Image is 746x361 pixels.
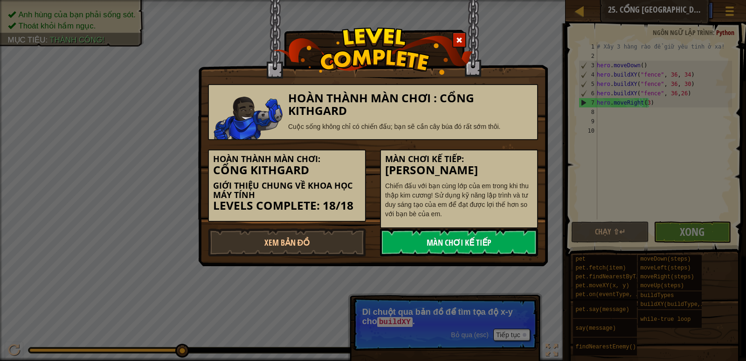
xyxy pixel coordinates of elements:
[273,28,473,75] img: level_complete.png
[288,122,533,131] div: Cuộc sống không chỉ có chiến đấu; bạn sẽ cần cây búa đó rất sớm thôi.
[213,164,361,177] h3: Cổng Kithgard
[385,155,533,164] h5: Màn chơi kế tiếp:
[208,228,366,256] a: Xem Bản Đồ
[213,181,361,200] h5: Giới thiệu chung về Khoa học máy tính
[385,164,533,177] h3: [PERSON_NAME]
[213,199,361,212] h3: Levels Complete: 18/18
[214,97,283,139] img: stalwart.png
[288,92,533,117] h3: Hoàn thành màn chơi : Cổng Kithgard
[385,181,533,219] p: Chiến đấu với bạn cùng lớp của em trong khi thu thập kim cương! Sử dụng kỹ năng lập trình và tư d...
[213,155,361,164] h5: Hoàn thành màn chơi:
[380,228,538,256] a: Màn chơi kế tiếp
